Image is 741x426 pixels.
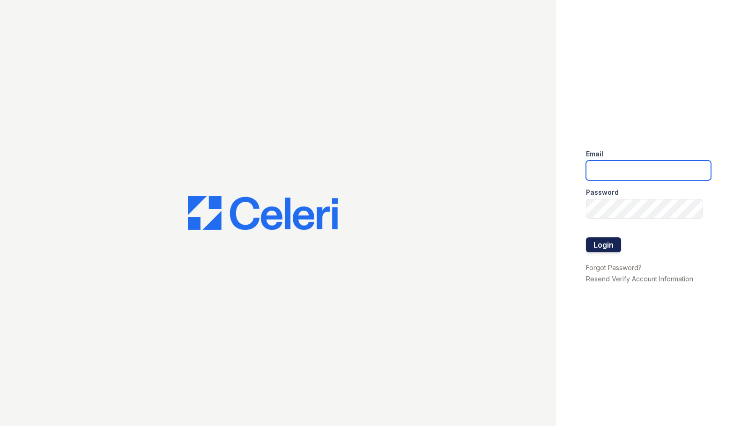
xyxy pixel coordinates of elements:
label: Password [586,188,619,197]
img: CE_Logo_Blue-a8612792a0a2168367f1c8372b55b34899dd931a85d93a1a3d3e32e68fde9ad4.png [188,196,338,230]
a: Resend Verify Account Information [586,275,693,283]
label: Email [586,149,603,159]
a: Forgot Password? [586,264,642,272]
button: Login [586,237,621,252]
